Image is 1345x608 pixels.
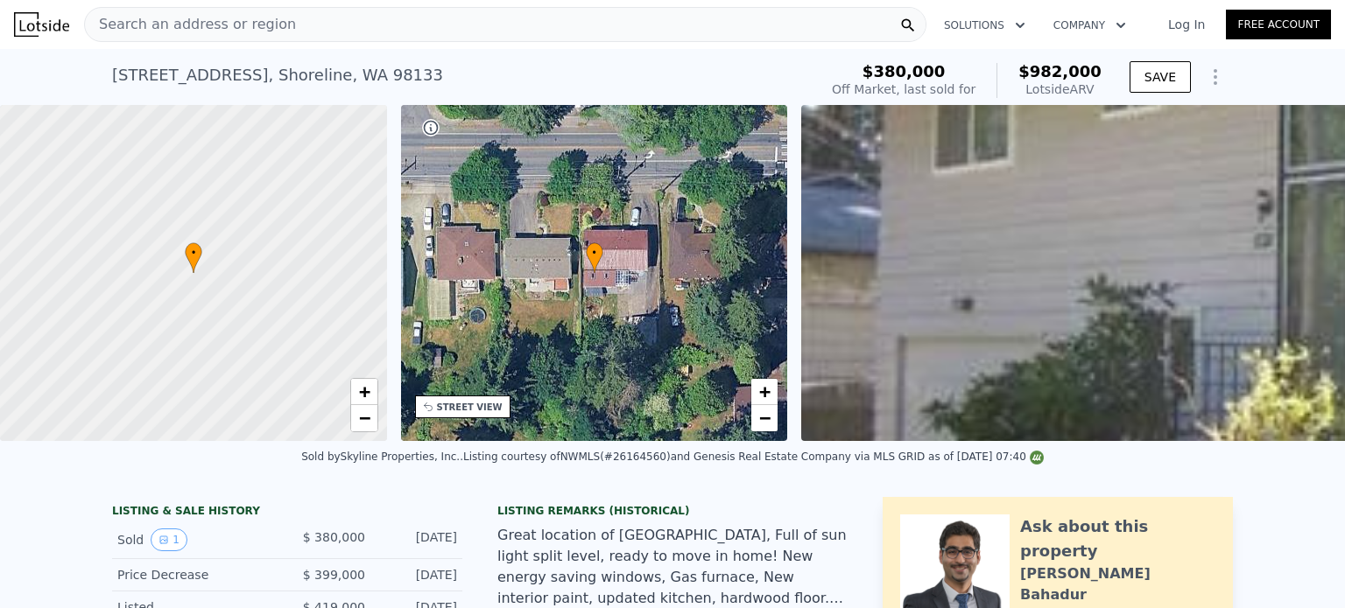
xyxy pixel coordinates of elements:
[1039,10,1140,41] button: Company
[1018,80,1102,98] div: Lotside ARV
[1030,451,1044,465] img: NWMLS Logo
[358,407,370,429] span: −
[1020,563,1215,605] div: [PERSON_NAME] Bahadur
[358,381,370,402] span: +
[14,12,69,37] img: Lotside
[117,566,273,584] div: Price Decrease
[85,14,296,35] span: Search an address or region
[1020,514,1215,563] div: Ask about this property
[351,405,377,431] a: Zoom out
[1198,59,1233,94] button: Show Options
[463,451,1044,463] div: Listing courtesy of NWMLS (#26164560) and Genesis Real Estate Company via MLS GRID as of [DATE] 0...
[751,379,778,405] a: Zoom in
[151,528,187,551] button: View historical data
[185,245,202,261] span: •
[586,245,603,261] span: •
[301,451,463,463] div: Sold by Skyline Properties, Inc. .
[759,381,771,402] span: +
[832,80,975,98] div: Off Market, last sold for
[112,504,462,521] div: LISTING & SALE HISTORY
[303,568,365,582] span: $ 399,000
[351,379,377,405] a: Zoom in
[437,401,503,414] div: STREET VIEW
[930,10,1039,41] button: Solutions
[303,530,365,544] span: $ 380,000
[1147,16,1226,33] a: Log In
[1226,10,1331,39] a: Free Account
[497,504,848,518] div: Listing Remarks (Historical)
[751,405,778,431] a: Zoom out
[185,242,202,273] div: •
[379,528,457,551] div: [DATE]
[586,242,603,273] div: •
[1018,62,1102,80] span: $982,000
[1130,61,1191,93] button: SAVE
[117,528,273,551] div: Sold
[863,62,946,80] span: $380,000
[112,63,443,87] div: [STREET_ADDRESS] , Shoreline , WA 98133
[759,407,771,429] span: −
[379,566,457,584] div: [DATE]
